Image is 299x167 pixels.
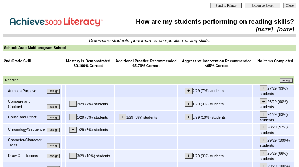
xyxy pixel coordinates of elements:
input: + [69,114,77,120]
td: 25/29 (86%) students [256,150,294,162]
input: Export to Excel [245,3,280,8]
input: + [185,114,193,120]
input: Assign additional materials that assess this skill. [47,104,60,109]
td: Author's Purpose [8,88,45,94]
td: 29/29 (100%) students [256,136,294,149]
input: Assign additional materials that assess this skill. [47,89,60,94]
td: 26/29 (90%) students [256,97,294,110]
input: Close [283,3,296,8]
td: School: Auto Multi program School [3,45,296,51]
td: 3/29 (10%) students [66,150,111,162]
td: Aggressive Intervention Recommended <65% Correct [181,58,252,69]
input: Assign additional materials that assess this skill. [47,115,60,120]
td: Chronology/Sequence [8,127,45,133]
td: Draw Conclusions [8,153,43,159]
input: + [185,153,193,159]
td: Reading [5,77,148,83]
input: + [260,150,267,156]
td: No Items Completed [256,58,294,69]
td: 2/29 (7%) students [66,97,111,110]
input: + [69,127,77,133]
input: + [260,111,267,117]
td: 2nd Grade Skill [3,58,61,69]
td: 2/29 (7%) students [181,85,252,97]
input: + [260,124,267,130]
td: 24/29 (83%) students [256,111,294,123]
img: Achieve3000 Reports Logo [5,14,109,29]
td: Character/Character Traits [8,137,45,148]
input: + [260,137,267,143]
td: 1/29 (3%) students [115,111,177,123]
input: + [260,85,267,91]
input: + [260,98,267,104]
td: 27/29 (93%) students [256,85,294,97]
td: 1/29 (3%) students [181,97,252,110]
input: + [185,88,193,94]
td: 1/29 (3%) students [66,111,111,123]
td: Mastery is Demonstrated 80-100% Correct [66,58,111,69]
td: How are my students performing on reading skills? [120,17,294,26]
input: Assign additional materials that assess this skill. [47,128,60,132]
input: Send to Printer [210,3,242,8]
input: + [69,153,77,159]
td: 1/29 (3%) students [66,124,111,135]
input: Assign additional materials that assess this skill. [47,154,60,158]
input: + [119,114,126,120]
td: [DATE] - [DATE] [120,26,294,33]
td: 28/29 (97%) students [256,124,294,135]
td: 3/29 (10%) students [181,111,252,123]
td: Cause and Effect [8,114,45,120]
input: Assign additional materials that assess this skill. [280,78,293,83]
td: Compare and Contrast [8,98,45,109]
input: + [185,101,193,107]
td: Additional Practice Recommended 65-79% Correct [115,58,177,69]
td: Determine students' performance on specific reading skills. [4,38,295,43]
input: + [69,101,77,107]
input: Assign additional materials that assess this skill. [47,143,60,148]
td: 1/29 (3%) students [181,150,252,162]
